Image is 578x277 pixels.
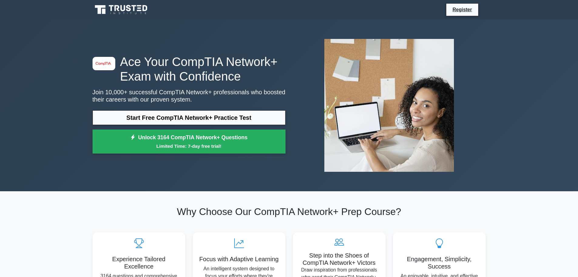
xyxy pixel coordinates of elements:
h5: Experience Tailored Excellence [97,255,181,270]
a: Start Free CompTIA Network+ Practice Test [93,110,286,125]
h5: Engagement, Simplicity, Success [398,255,481,270]
a: Register [449,6,475,13]
p: Join 10,000+ successful CompTIA Network+ professionals who boosted their careers with our proven ... [93,88,286,103]
h5: Step into the Shoes of CompTIA Network+ Victors [298,252,381,266]
h5: Focus with Adaptive Learning [198,255,281,263]
a: Unlock 3164 CompTIA Network+ QuestionsLimited Time: 7-day free trial! [93,130,286,154]
h2: Why Choose Our CompTIA Network+ Prep Course? [93,206,486,217]
small: Limited Time: 7-day free trial! [100,143,278,150]
h1: Ace Your CompTIA Network+ Exam with Confidence [93,54,286,84]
